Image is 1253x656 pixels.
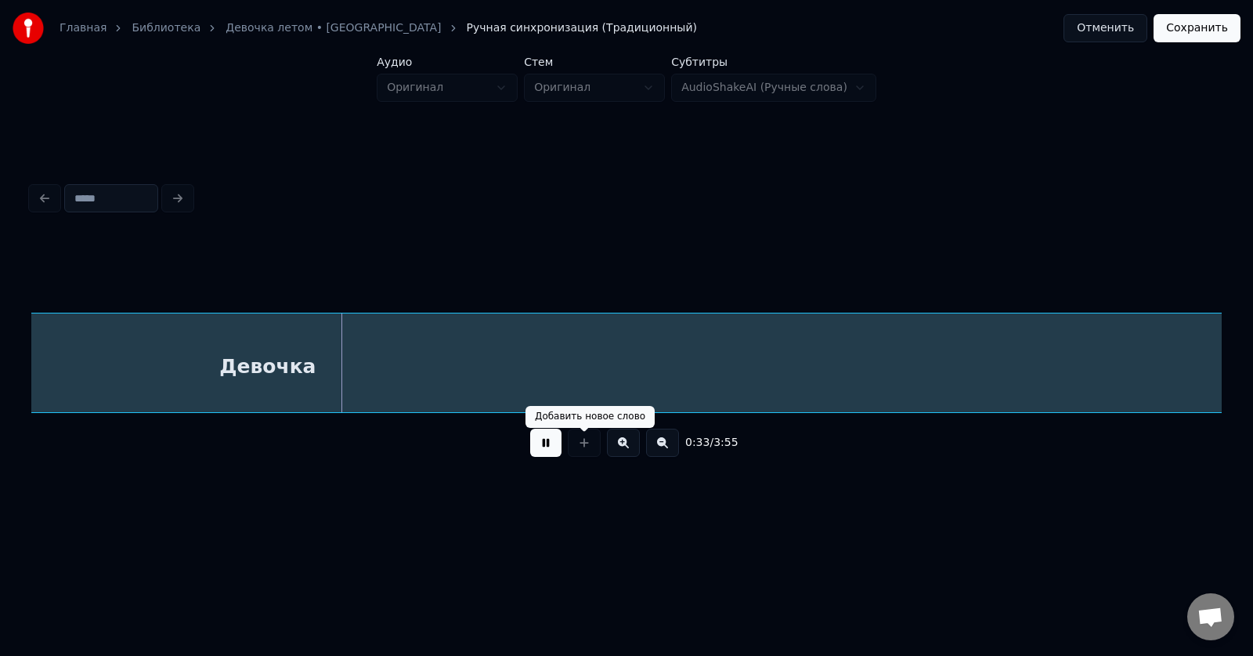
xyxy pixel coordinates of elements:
button: Сохранить [1154,14,1240,42]
button: Отменить [1063,14,1147,42]
a: Главная [60,20,107,36]
span: 0:33 [685,435,710,451]
a: Библиотека [132,20,200,36]
div: Добавить новое слово [535,411,645,423]
span: 3:55 [713,435,738,451]
div: / [685,435,723,451]
img: youka [13,13,44,44]
a: Девочка летом • [GEOGRAPHIC_DATA] [226,20,441,36]
label: Стем [524,56,665,67]
label: Аудио [377,56,518,67]
a: Открытый чат [1187,593,1234,640]
span: Ручная синхронизация (Традиционный) [467,20,697,36]
nav: breadcrumb [60,20,697,36]
label: Субтитры [671,56,876,67]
